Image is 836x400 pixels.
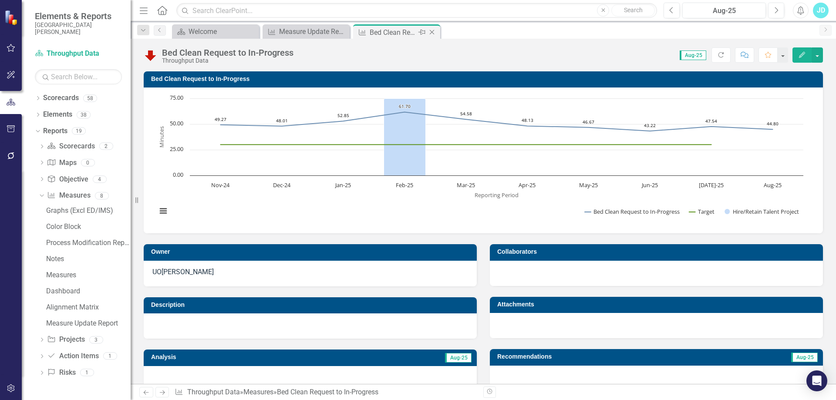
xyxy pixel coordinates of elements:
text: 49.27 [215,116,226,122]
a: Throughput Data [187,388,240,396]
text: 44.80 [767,121,779,127]
div: 38 [77,111,91,118]
div: 58 [83,94,97,102]
a: Risks [47,368,75,378]
button: View chart menu, Chart [157,205,169,217]
text: 43.22 [644,122,656,128]
a: Measure Update Report [44,316,131,330]
div: Open Intercom Messenger [806,370,827,391]
img: ClearPoint Strategy [4,10,20,25]
div: » » [175,387,477,397]
text: 61.70 [399,103,411,109]
text: May-25 [579,181,598,189]
button: Show Hire/Retain Talent Project [725,208,799,215]
div: 1 [80,369,94,376]
div: 8 [95,192,109,199]
text: 75.00 [170,94,183,101]
path: Feb-25, 75. Hire/Retain Talent Project. [384,99,426,176]
a: Maps [47,158,76,168]
div: 0 [81,159,95,166]
span: Aug-25 [791,353,818,362]
a: Dashboard [44,284,131,298]
text: Aug-25 [764,181,782,189]
div: Dashboard [46,287,131,295]
text: Dec-24 [273,181,291,189]
g: Target, series 2 of 3. Line with 10 data points. [219,143,713,147]
div: 19 [72,128,86,135]
text: [DATE]-25 [699,181,724,189]
span: Aug-25 [680,50,706,60]
h3: Attachments [497,301,819,308]
div: Aug-25 [685,6,763,16]
text: Jun-25 [641,181,658,189]
div: 4 [93,175,107,183]
text: Apr-25 [519,181,536,189]
div: 1 [103,353,117,360]
a: Color Block [44,220,131,234]
button: JD [813,3,829,18]
a: Alignment Matrix [44,300,131,314]
div: Color Block [46,223,131,231]
a: Graphs (Excl ED/IMS) [44,204,131,218]
div: UO [152,267,162,277]
text: 50.00 [170,119,183,127]
div: Bed Clean Request to In-Progress [370,27,416,38]
h3: Description [151,302,472,308]
a: Action Items [47,351,98,361]
div: [PERSON_NAME] [162,267,214,277]
a: Process Modification Report [44,236,131,250]
text: 52.85 [337,112,349,118]
button: Search [611,4,655,17]
h3: Analysis [151,354,304,360]
button: Show Bed Clean Request to In-Progress [585,208,680,215]
text: 47.54 [705,118,717,124]
div: Measures [46,271,131,279]
text: 48.13 [522,117,533,123]
div: Throughput Data [162,57,293,64]
div: 3 [89,336,103,343]
h3: Bed Clean Request to In-Progress [151,76,819,82]
input: Search ClearPoint... [176,3,657,18]
h3: Recommendations [497,353,711,360]
div: Bed Clean Request to In-Progress [162,48,293,57]
text: Feb-25 [396,181,413,189]
a: Projects [47,335,84,345]
text: 25.00 [170,145,183,153]
text: Mar-25 [457,181,475,189]
span: Elements & Reports [35,11,122,21]
text: 48.01 [276,118,288,124]
text: Minutes [158,126,165,148]
small: [GEOGRAPHIC_DATA][PERSON_NAME] [35,21,122,36]
h3: Collaborators [497,249,819,255]
a: Measures [243,388,273,396]
a: Elements [43,110,72,120]
div: Welcome [189,26,257,37]
text: Jan-25 [334,181,351,189]
div: Measure Update Report [46,319,131,327]
a: Reports [43,126,67,136]
a: Objective [47,175,88,185]
div: Graphs (Excl ED/IMS) [46,207,131,215]
div: Alignment Matrix [46,303,131,311]
text: 54.58 [460,111,472,117]
a: Welcome [174,26,257,37]
span: Search [624,7,643,13]
a: Notes [44,252,131,266]
div: Chart. Highcharts interactive chart. [152,94,814,225]
span: Aug-25 [445,353,472,363]
svg: Interactive chart [152,94,808,225]
text: 46.67 [583,119,594,125]
a: Scorecards [43,93,79,103]
button: Show Target [689,208,715,215]
text: Nov-24 [211,181,230,189]
div: Measure Update Report [279,26,347,37]
div: Bed Clean Request to In-Progress [277,388,378,396]
img: Below Plan [144,48,158,62]
h3: Owner [151,249,472,255]
div: 2 [99,143,113,150]
a: Measures [44,268,131,282]
text: 0.00 [173,171,183,178]
div: Process Modification Report [46,239,131,247]
input: Search Below... [35,69,122,84]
